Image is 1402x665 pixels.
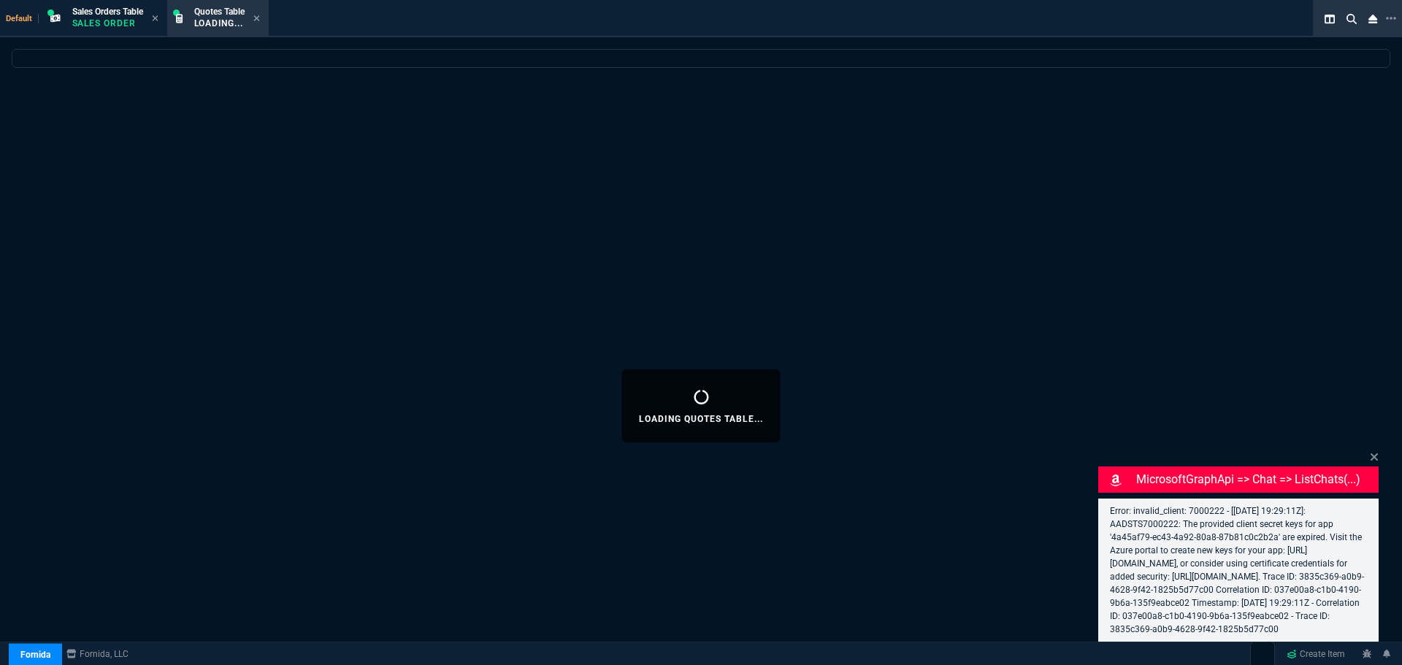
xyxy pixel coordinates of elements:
nx-icon: Close Tab [253,13,260,25]
span: Default [6,14,39,23]
nx-icon: Close Tab [152,13,158,25]
p: Error: invalid_client: 7000222 - [[DATE] 19:29:11Z]: AADSTS7000222: The provided client secret ke... [1110,504,1367,636]
a: msbcCompanyName [62,647,133,661]
p: MicrosoftGraphApi => chat => listChats(...) [1136,471,1376,488]
nx-icon: Close Workbench [1363,10,1383,28]
p: Sales Order [72,18,143,29]
nx-icon: Search [1341,10,1363,28]
span: Quotes Table [194,7,245,17]
p: Loading... [194,18,245,29]
nx-icon: Open New Tab [1386,12,1396,26]
nx-icon: Split Panels [1319,10,1341,28]
a: Create Item [1281,643,1351,665]
span: Sales Orders Table [72,7,143,17]
p: Loading Quotes Table... [639,413,762,425]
